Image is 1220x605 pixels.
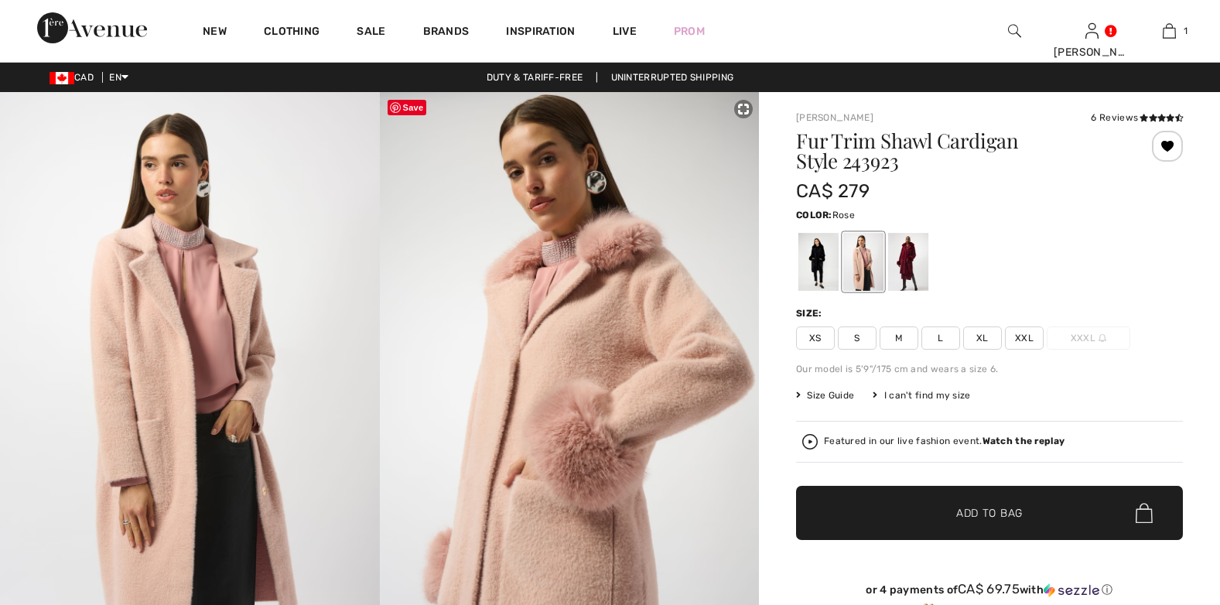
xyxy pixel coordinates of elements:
[796,326,835,350] span: XS
[1136,503,1153,523] img: Bag.svg
[37,12,147,43] img: 1ère Avenue
[880,326,918,350] span: M
[888,233,928,291] div: Merlot
[1054,44,1129,60] div: [PERSON_NAME]
[963,326,1002,350] span: XL
[1099,334,1106,342] img: ring-m.svg
[109,72,128,83] span: EN
[1184,24,1188,38] span: 1
[982,436,1065,446] strong: Watch the replay
[796,180,870,202] span: CA$ 279
[357,25,385,41] a: Sale
[1008,22,1021,40] img: search the website
[1163,22,1176,40] img: My Bag
[796,582,1183,603] div: or 4 payments ofCA$ 69.75withSezzle Click to learn more about Sezzle
[1085,22,1099,40] img: My Info
[873,388,970,402] div: I can't find my size
[958,581,1020,596] span: CA$ 69.75
[921,326,960,350] span: L
[1131,22,1207,40] a: 1
[796,210,832,220] span: Color:
[832,210,855,220] span: Rose
[838,326,877,350] span: S
[613,23,637,39] a: Live
[798,233,839,291] div: Black
[796,582,1183,597] div: or 4 payments of with
[1005,326,1044,350] span: XXL
[506,25,575,41] span: Inspiration
[1085,23,1099,38] a: Sign In
[203,25,227,41] a: New
[796,486,1183,540] button: Add to Bag
[50,72,74,84] img: Canadian Dollar
[1044,583,1099,597] img: Sezzle
[423,25,470,41] a: Brands
[264,25,320,41] a: Clothing
[843,233,883,291] div: Rose
[796,362,1183,376] div: Our model is 5'9"/175 cm and wears a size 6.
[50,72,100,83] span: CAD
[796,388,854,402] span: Size Guide
[796,131,1119,171] h1: Fur Trim Shawl Cardigan Style 243923
[796,112,873,123] a: [PERSON_NAME]
[1091,111,1183,125] div: 6 Reviews
[1047,326,1130,350] span: XXXL
[796,306,825,320] div: Size:
[824,436,1065,446] div: Featured in our live fashion event.
[674,23,705,39] a: Prom
[956,505,1023,521] span: Add to Bag
[802,434,818,449] img: Watch the replay
[388,100,427,115] span: Save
